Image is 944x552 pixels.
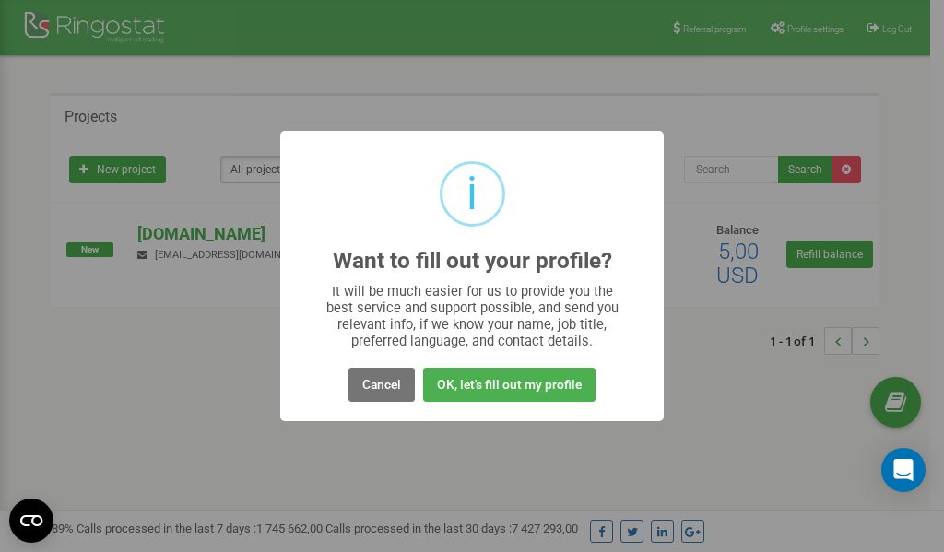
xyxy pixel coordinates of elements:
button: OK, let's fill out my profile [423,368,596,402]
button: Open CMP widget [9,499,53,543]
div: It will be much easier for us to provide you the best service and support possible, and send you ... [317,283,628,349]
div: Open Intercom Messenger [881,448,926,492]
button: Cancel [348,368,415,402]
h2: Want to fill out your profile? [333,249,612,274]
div: i [466,164,478,224]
